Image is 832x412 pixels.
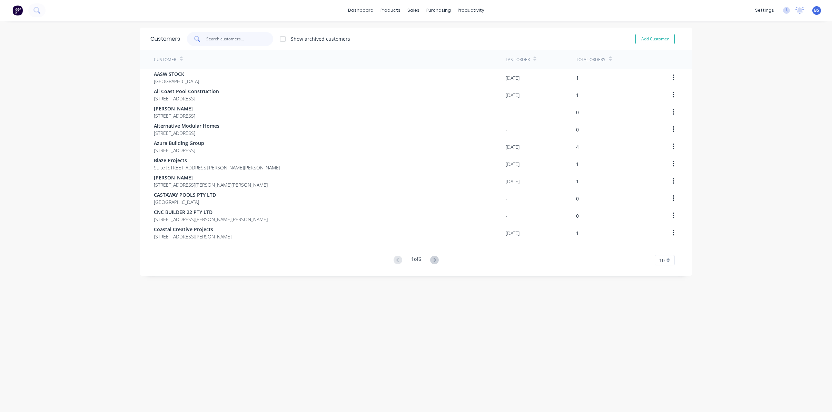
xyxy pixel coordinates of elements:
div: Total Orders [576,57,605,63]
span: Blaze Projects [154,157,280,164]
div: - [506,109,507,116]
div: [DATE] [506,143,519,150]
input: Search customers... [206,32,274,46]
div: - [506,195,507,202]
span: [GEOGRAPHIC_DATA] [154,78,199,85]
span: BS [814,7,819,13]
span: [STREET_ADDRESS][PERSON_NAME] [154,233,231,240]
div: [DATE] [506,91,519,99]
span: [STREET_ADDRESS] [154,95,219,102]
button: Add Customer [635,34,675,44]
div: settings [752,5,777,16]
div: - [506,126,507,133]
span: [STREET_ADDRESS][PERSON_NAME][PERSON_NAME] [154,216,268,223]
a: dashboard [345,5,377,16]
div: 1 [576,74,579,81]
span: Alternative Modular Homes [154,122,219,129]
span: All Coast Pool Construction [154,88,219,95]
span: [STREET_ADDRESS] [154,147,204,154]
span: [PERSON_NAME] [154,105,195,112]
div: Customers [150,35,180,43]
span: Azura Building Group [154,139,204,147]
span: CASTAWAY POOLS PTY LTD [154,191,216,198]
div: Customer [154,57,176,63]
div: [DATE] [506,74,519,81]
span: [GEOGRAPHIC_DATA] [154,198,216,206]
div: [DATE] [506,160,519,168]
div: - [506,212,507,219]
div: 4 [576,143,579,150]
div: 1 [576,91,579,99]
img: Factory [12,5,23,16]
div: 1 [576,229,579,237]
span: CNC BUILDER 22 PTY LTD [154,208,268,216]
div: Last Order [506,57,530,63]
div: products [377,5,404,16]
div: 0 [576,212,579,219]
div: 0 [576,126,579,133]
span: [STREET_ADDRESS] [154,129,219,137]
div: 1 [576,178,579,185]
span: [STREET_ADDRESS] [154,112,195,119]
div: 1 of 6 [411,255,421,265]
div: productivity [454,5,488,16]
div: [DATE] [506,229,519,237]
div: Show archived customers [291,35,350,42]
div: 1 [576,160,579,168]
span: Suite [STREET_ADDRESS][PERSON_NAME][PERSON_NAME] [154,164,280,171]
div: 0 [576,195,579,202]
div: purchasing [423,5,454,16]
span: 10 [659,257,665,264]
span: [PERSON_NAME] [154,174,268,181]
span: Coastal Creative Projects [154,226,231,233]
span: [STREET_ADDRESS][PERSON_NAME][PERSON_NAME] [154,181,268,188]
div: sales [404,5,423,16]
span: AASW STOCK [154,70,199,78]
div: 0 [576,109,579,116]
div: [DATE] [506,178,519,185]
